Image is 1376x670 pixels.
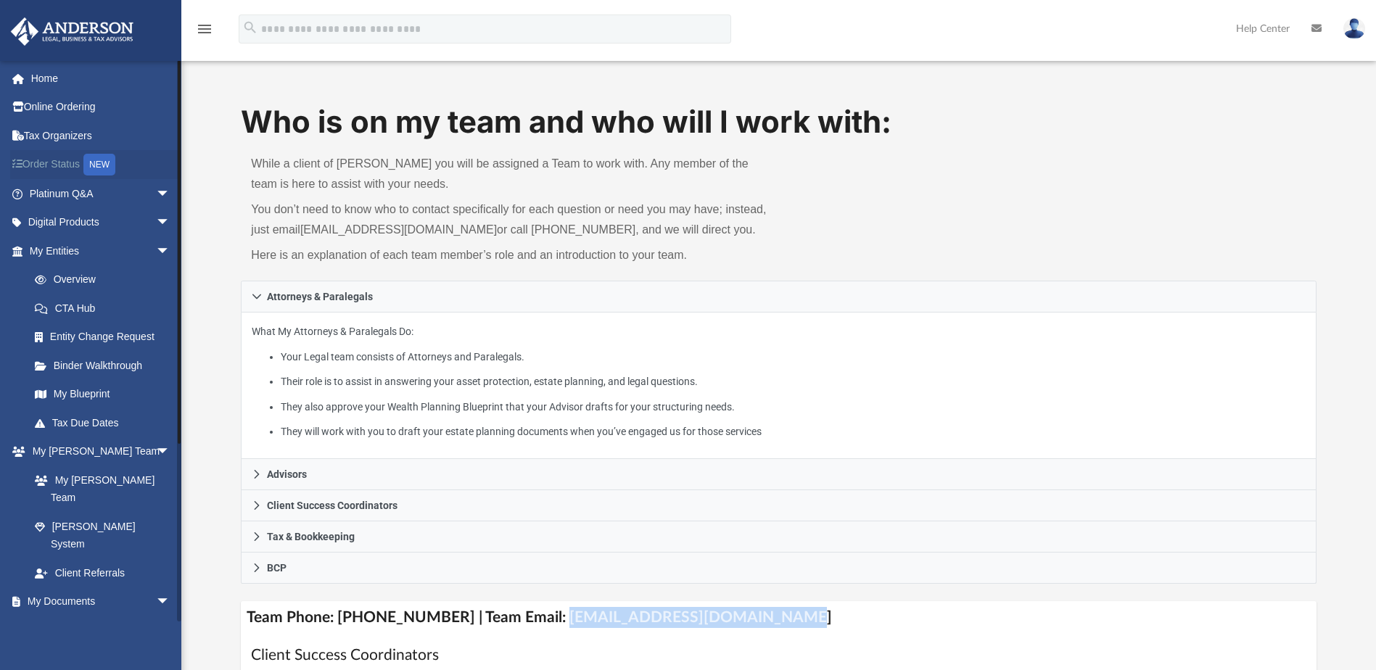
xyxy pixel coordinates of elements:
[156,587,185,617] span: arrow_drop_down
[20,512,185,558] a: [PERSON_NAME] System
[10,208,192,237] a: Digital Productsarrow_drop_down
[241,313,1316,460] div: Attorneys & Paralegals
[281,398,1306,416] li: They also approve your Wealth Planning Blueprint that your Advisor drafts for your structuring ne...
[251,245,768,265] p: Here is an explanation of each team member’s role and an introduction to your team.
[156,208,185,238] span: arrow_drop_down
[241,490,1316,521] a: Client Success Coordinators
[241,459,1316,490] a: Advisors
[20,408,192,437] a: Tax Due Dates
[267,291,373,302] span: Attorneys & Paralegals
[241,601,1316,634] h4: Team Phone: [PHONE_NUMBER] | Team Email: [EMAIL_ADDRESS][DOMAIN_NAME]
[10,150,192,180] a: Order StatusNEW
[241,101,1316,144] h1: Who is on my team and who will I work with:
[20,265,192,294] a: Overview
[281,423,1306,441] li: They will work with you to draft your estate planning documents when you’ve engaged us for those ...
[10,437,185,466] a: My [PERSON_NAME] Teamarrow_drop_down
[20,380,185,409] a: My Blueprint
[1343,18,1365,39] img: User Pic
[242,20,258,36] i: search
[251,199,768,240] p: You don’t need to know who to contact specifically for each question or need you may have; instea...
[20,558,185,587] a: Client Referrals
[241,553,1316,584] a: BCP
[252,323,1305,441] p: What My Attorneys & Paralegals Do:
[10,121,192,150] a: Tax Organizers
[267,563,287,573] span: BCP
[267,532,355,542] span: Tax & Bookkeeping
[20,323,192,352] a: Entity Change Request
[10,93,192,122] a: Online Ordering
[156,179,185,209] span: arrow_drop_down
[7,17,138,46] img: Anderson Advisors Platinum Portal
[281,348,1306,366] li: Your Legal team consists of Attorneys and Paralegals.
[300,223,497,236] a: [EMAIL_ADDRESS][DOMAIN_NAME]
[267,469,307,479] span: Advisors
[196,28,213,38] a: menu
[241,521,1316,553] a: Tax & Bookkeeping
[196,20,213,38] i: menu
[20,294,192,323] a: CTA Hub
[20,616,178,645] a: Box
[10,64,192,93] a: Home
[10,236,192,265] a: My Entitiesarrow_drop_down
[83,154,115,175] div: NEW
[251,645,1306,666] h1: Client Success Coordinators
[156,236,185,266] span: arrow_drop_down
[251,154,768,194] p: While a client of [PERSON_NAME] you will be assigned a Team to work with. Any member of the team ...
[10,587,185,616] a: My Documentsarrow_drop_down
[10,179,192,208] a: Platinum Q&Aarrow_drop_down
[20,351,192,380] a: Binder Walkthrough
[281,373,1306,391] li: Their role is to assist in answering your asset protection, estate planning, and legal questions.
[20,466,178,512] a: My [PERSON_NAME] Team
[241,281,1316,313] a: Attorneys & Paralegals
[267,500,397,510] span: Client Success Coordinators
[156,437,185,467] span: arrow_drop_down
